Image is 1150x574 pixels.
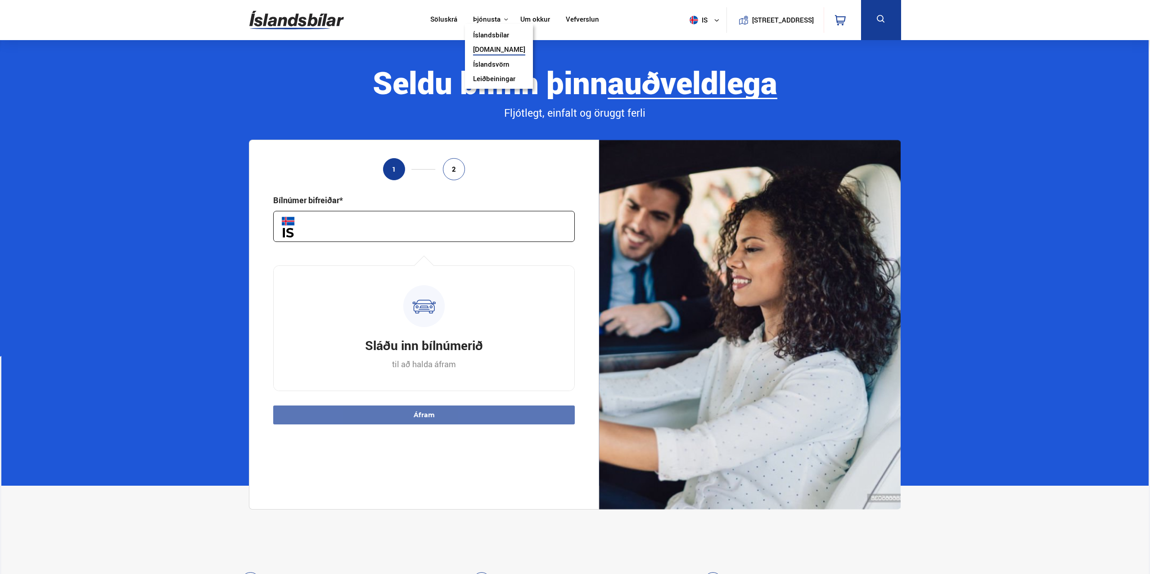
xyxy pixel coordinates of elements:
[566,15,599,25] a: Vefverslun
[520,15,550,25] a: Um okkur
[690,16,698,24] img: svg+xml;base64,PHN2ZyB4bWxucz0iaHR0cDovL3d3dy53My5vcmcvMjAwMC9zdmciIHdpZHRoPSI1MTIiIGhlaWdodD0iNT...
[273,195,343,205] div: Bílnúmer bifreiðar*
[365,337,483,354] h3: Sláðu inn bílnúmerið
[756,16,811,24] button: [STREET_ADDRESS]
[473,60,510,70] a: Íslandsvörn
[608,61,777,103] b: auðveldlega
[731,7,819,33] a: [STREET_ADDRESS]
[249,105,901,121] div: Fljótlegt, einfalt og öruggt ferli
[686,16,708,24] span: is
[273,405,575,424] button: Áfram
[392,359,456,369] p: til að halda áfram
[7,4,34,31] button: Opna LiveChat spjallviðmót
[392,165,396,173] span: 1
[686,7,726,33] button: is
[473,31,509,41] a: Íslandsbílar
[473,75,515,84] a: Leiðbeiningar
[473,46,525,55] a: [DOMAIN_NAME]
[249,65,901,99] div: Seldu bílinn þinn
[430,15,457,25] a: Söluskrá
[249,5,344,35] img: G0Ugv5HjCgRt.svg
[452,165,456,173] span: 2
[473,15,501,24] button: Þjónusta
